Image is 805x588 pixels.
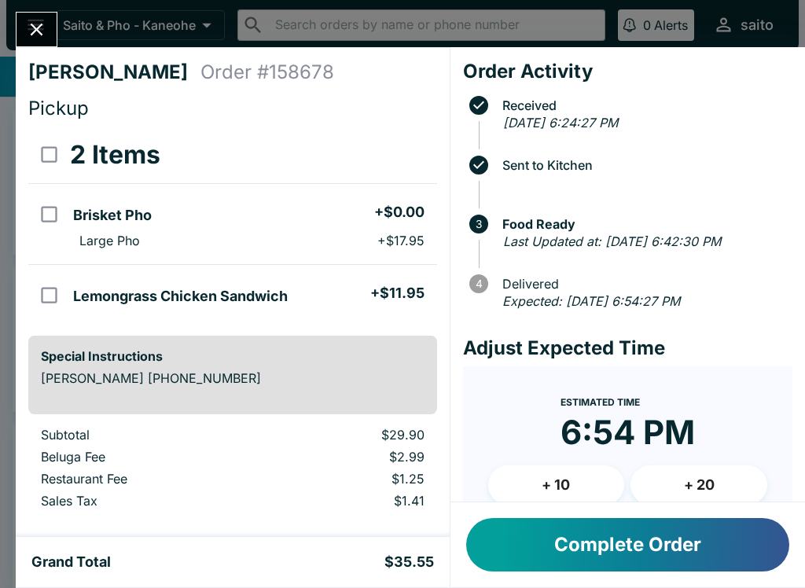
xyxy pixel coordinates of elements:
em: [DATE] 6:24:27 PM [503,115,618,130]
p: Sales Tax [41,493,244,509]
h4: Order # 158678 [200,61,334,84]
p: Restaurant Fee [41,471,244,487]
button: + 20 [630,465,767,505]
table: orders table [28,127,437,323]
h3: 2 Items [70,139,160,171]
h5: + $11.95 [370,284,425,303]
table: orders table [28,427,437,515]
text: 4 [475,277,482,290]
button: + 10 [488,465,625,505]
em: Last Updated at: [DATE] 6:42:30 PM [503,233,721,249]
p: $1.41 [270,493,424,509]
p: Beluga Fee [41,449,244,465]
span: Estimated Time [561,396,640,408]
p: Subtotal [41,427,244,443]
span: Received [494,98,792,112]
span: Pickup [28,97,89,119]
h4: [PERSON_NAME] [28,61,200,84]
span: Delivered [494,277,792,291]
span: Food Ready [494,217,792,231]
em: Expected: [DATE] 6:54:27 PM [502,293,680,309]
p: + $17.95 [377,233,425,248]
p: $29.90 [270,427,424,443]
p: $1.25 [270,471,424,487]
h4: Adjust Expected Time [463,336,792,360]
h5: Brisket Pho [73,206,152,225]
h5: $35.55 [384,553,434,571]
button: Close [17,13,57,46]
span: Sent to Kitchen [494,158,792,172]
button: Complete Order [466,518,789,571]
text: 3 [476,218,482,230]
h5: + $0.00 [374,203,425,222]
p: Large Pho [79,233,140,248]
time: 6:54 PM [561,412,695,453]
h6: Special Instructions [41,348,425,364]
h4: Order Activity [463,60,792,83]
h5: Grand Total [31,553,111,571]
p: $2.99 [270,449,424,465]
p: [PERSON_NAME] [PHONE_NUMBER] [41,370,425,386]
h5: Lemongrass Chicken Sandwich [73,287,288,306]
